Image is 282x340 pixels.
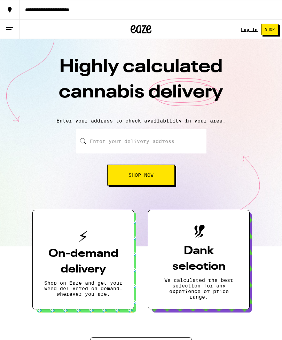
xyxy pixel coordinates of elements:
[128,173,154,177] span: Shop Now
[159,277,238,300] p: We calculated the best selection for any experience or price range.
[241,27,258,32] a: Log In
[107,165,175,185] button: Shop Now
[258,24,282,35] a: Shop
[265,27,275,31] span: Shop
[7,118,275,124] p: Enter your address to check availability in your area.
[159,243,238,275] h3: Dank selection
[261,24,279,35] button: Shop
[44,280,123,297] p: Shop on Eaze and get your weed delivered on demand, wherever you are.
[32,210,134,309] button: On-demand deliveryShop on Eaze and get your weed delivered on demand, wherever you are.
[148,210,250,309] button: Dank selectionWe calculated the best selection for any experience or price range.
[44,246,123,277] h3: On-demand delivery
[76,129,206,153] input: Enter your delivery address
[19,55,263,112] h1: Highly calculated cannabis delivery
